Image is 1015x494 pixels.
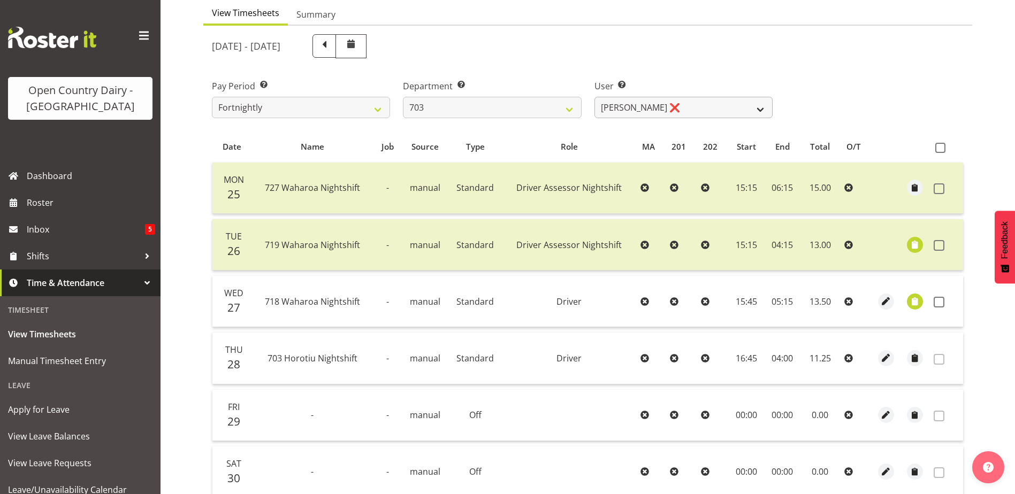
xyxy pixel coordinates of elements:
[226,458,241,469] span: Sat
[212,80,390,92] label: Pay Period
[27,195,155,211] span: Roster
[227,470,240,485] span: 30
[410,466,440,477] span: manual
[268,352,357,364] span: 703 Horotiu Nightshift
[765,219,800,271] td: 04:15
[386,182,389,194] span: -
[3,374,158,396] div: Leave
[227,357,240,372] span: 28
[8,428,152,444] span: View Leave Balances
[765,163,800,214] td: 06:15
[265,182,360,194] span: 727 Waharoa Nightshift
[410,296,440,307] span: manual
[8,326,152,342] span: View Timesheets
[765,276,800,327] td: 05:15
[379,141,396,153] div: Job
[227,187,240,202] span: 25
[8,402,152,418] span: Apply for Leave
[265,296,360,307] span: 718 Waharoa Nightshift
[800,276,840,327] td: 13.50
[386,466,389,477] span: -
[556,296,582,307] span: Driver
[386,352,389,364] span: -
[257,141,367,153] div: Name
[3,299,158,321] div: Timesheet
[995,211,1015,283] button: Feedback - Show survey
[448,219,502,271] td: Standard
[771,141,794,153] div: End
[386,409,389,421] span: -
[983,462,994,473] img: help-xxl-2.png
[516,182,622,194] span: Driver Assessor Nightshift
[410,182,440,194] span: manual
[765,390,800,441] td: 00:00
[27,275,139,291] span: Time & Attendance
[8,455,152,471] span: View Leave Requests
[454,141,496,153] div: Type
[703,141,722,153] div: 202
[225,344,243,356] span: Thu
[386,239,389,251] span: -
[642,141,659,153] div: MA
[19,82,142,114] div: Open Country Dairy - [GEOGRAPHIC_DATA]
[516,239,622,251] span: Driver Assessor Nightshift
[734,141,759,153] div: Start
[227,300,240,315] span: 27
[728,390,765,441] td: 00:00
[311,466,314,477] span: -
[448,390,502,441] td: Off
[145,224,155,235] span: 5
[227,414,240,429] span: 29
[27,221,145,237] span: Inbox
[403,80,581,92] label: Department
[800,390,840,441] td: 0.00
[3,348,158,374] a: Manual Timesheet Entry
[3,321,158,348] a: View Timesheets
[3,396,158,423] a: Apply for Leave
[228,401,240,413] span: Fri
[224,174,244,186] span: Mon
[8,27,96,48] img: Rosterit website logo
[311,409,314,421] span: -
[410,352,440,364] span: manual
[3,423,158,450] a: View Leave Balances
[410,409,440,421] span: manual
[408,141,442,153] div: Source
[386,296,389,307] span: -
[728,333,765,384] td: 16:45
[212,6,279,19] span: View Timesheets
[671,141,691,153] div: 201
[594,80,773,92] label: User
[27,248,139,264] span: Shifts
[806,141,834,153] div: Total
[765,333,800,384] td: 04:00
[448,276,502,327] td: Standard
[8,353,152,369] span: Manual Timesheet Entry
[800,219,840,271] td: 13.00
[728,276,765,327] td: 15:45
[27,168,155,184] span: Dashboard
[846,141,866,153] div: O/T
[212,40,280,52] h5: [DATE] - [DATE]
[410,239,440,251] span: manual
[1000,221,1010,259] span: Feedback
[3,450,158,476] a: View Leave Requests
[800,163,840,214] td: 15.00
[448,163,502,214] td: Standard
[224,287,243,299] span: Wed
[265,239,360,251] span: 719 Waharoa Nightshift
[800,333,840,384] td: 11.25
[728,219,765,271] td: 15:15
[508,141,630,153] div: Role
[448,333,502,384] td: Standard
[556,352,582,364] span: Driver
[296,8,335,21] span: Summary
[227,243,240,258] span: 26
[728,163,765,214] td: 15:15
[226,230,242,242] span: Tue
[218,141,245,153] div: Date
